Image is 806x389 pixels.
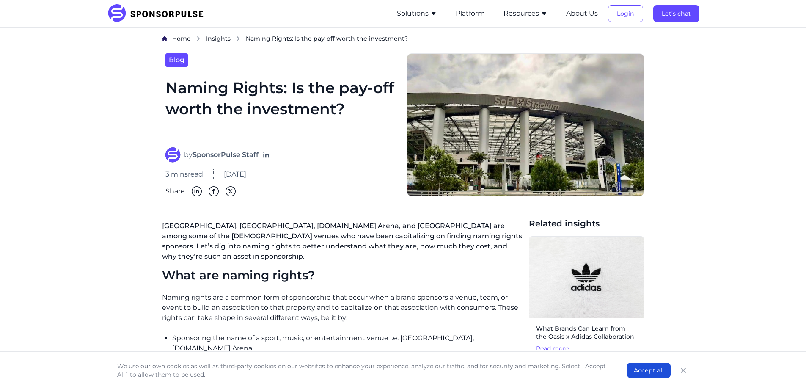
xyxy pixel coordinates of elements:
span: What Brands Can Learn from the Oasis x Adidas Collaboration [536,325,637,341]
a: Follow on LinkedIn [262,151,270,159]
button: Solutions [397,8,437,19]
span: Home [172,35,191,42]
a: Home [172,34,191,43]
strong: SponsorPulse Staff [193,151,259,159]
button: Resources [503,8,547,19]
a: What Brands Can Learn from the Oasis x Adidas CollaborationRead more [529,236,644,360]
img: Facebook [209,186,219,196]
button: Close [677,364,689,376]
a: Platform [456,10,485,17]
a: Insights [206,34,231,43]
a: Blog [165,53,188,67]
p: Naming rights are a common form of sponsorship that occur when a brand sponsors a venue, team, or... [162,292,522,323]
a: Login [608,10,643,17]
span: Insights [206,35,231,42]
span: Read more [536,345,637,353]
a: About Us [566,10,598,17]
span: What are naming rights? [162,268,315,282]
p: Sponsoring the name of a sport, music, or entertainment venue i.e. [GEOGRAPHIC_DATA], [DOMAIN_NAM... [172,333,522,353]
img: chevron right [196,36,201,41]
span: Related insights [529,218,644,229]
span: 3 mins read [165,169,203,179]
p: [GEOGRAPHIC_DATA], [GEOGRAPHIC_DATA], [DOMAIN_NAME] Arena, and [GEOGRAPHIC_DATA] are among some o... [162,218,522,268]
a: Let's chat [653,10,699,17]
img: Naming rights usually come with a big price tag, and rightfully so, given that they made the top ... [407,53,644,196]
button: Login [608,5,643,22]
span: Share [165,186,185,196]
img: Home [162,36,167,41]
img: Twitter [226,186,236,196]
img: SponsorPulse Staff [165,147,181,163]
h1: Naming Rights: Is the pay-off worth the investment? [165,77,396,137]
button: About Us [566,8,598,19]
img: Christian Wiediger, courtesy of Unsplash [529,237,644,318]
button: Accept all [627,363,671,378]
span: Naming Rights: Is the pay-off worth the investment? [246,34,408,43]
button: Platform [456,8,485,19]
p: We use our own cookies as well as third-party cookies on our websites to enhance your experience,... [117,362,610,379]
img: SponsorPulse [107,4,210,23]
button: Let's chat [653,5,699,22]
img: chevron right [236,36,241,41]
img: Linkedin [192,186,202,196]
span: by [184,150,259,160]
span: [DATE] [224,169,246,179]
